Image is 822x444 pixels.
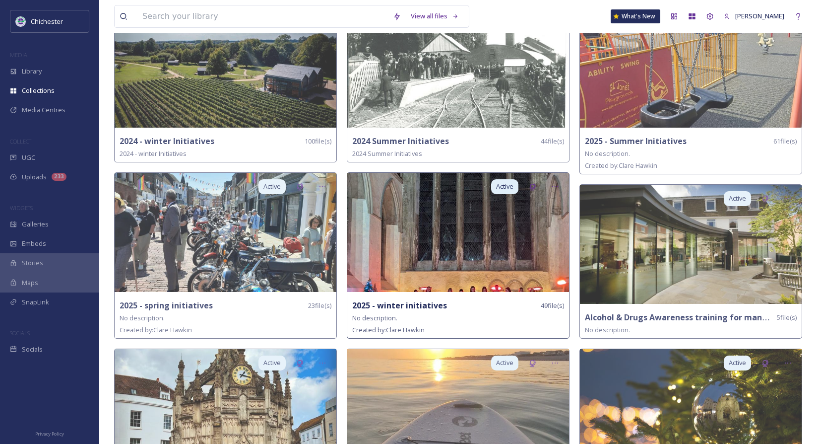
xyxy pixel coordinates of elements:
[22,258,43,268] span: Stories
[22,172,47,182] span: Uploads
[10,329,30,337] span: SOCIALS
[35,427,64,439] a: Privacy Policy
[729,194,746,203] span: Active
[120,300,213,311] strong: 2025 - spring initiatives
[773,137,797,146] span: 61 file(s)
[585,161,657,170] span: Created by: Clare Hawkin
[585,312,785,323] strong: Alcohol & Drugs Awareness training for managers
[496,358,513,368] span: Active
[263,358,281,368] span: Active
[22,239,46,248] span: Embeds
[22,297,49,307] span: SnapLink
[585,325,630,334] span: No description.
[10,204,33,212] span: WIDGETS
[735,11,784,20] span: [PERSON_NAME]
[611,9,660,23] a: What's New
[22,220,49,229] span: Galleries
[10,138,31,145] span: COLLECT
[22,153,35,162] span: UGC
[406,6,464,26] a: View all files
[352,149,422,158] span: 2024 Summer Initiatives
[305,137,331,146] span: 100 file(s)
[719,6,789,26] a: [PERSON_NAME]
[35,431,64,437] span: Privacy Policy
[777,313,797,322] span: 5 file(s)
[115,8,336,128] img: ced35202-54a0-4cf0-aeb6-80989ec91c80.jpg
[16,16,26,26] img: Logo_of_Chichester_District_Council.png
[22,345,43,354] span: Socials
[352,300,447,311] strong: 2025 - winter initiatives
[263,182,281,191] span: Active
[496,182,513,191] span: Active
[120,325,192,334] span: Created by: Clare Hawkin
[22,67,42,76] span: Library
[22,86,55,95] span: Collections
[120,313,165,322] span: No description.
[729,358,746,368] span: Active
[120,149,187,158] span: 2024 - winter Initiatives
[585,149,630,158] span: No description.
[31,17,63,26] span: Chichester
[347,173,569,292] img: 8e5bd05e-4844-43c7-a7cd-7db7802c0467.jpg
[137,5,388,27] input: Search your library
[352,325,425,334] span: Created by: Clare Hawkin
[585,136,687,147] strong: 2025 - Summer Initiatives
[352,313,397,322] span: No description.
[347,8,569,128] img: Page%252020%2520-%2520Selsey%2520tramway%2520-%2520CHCDMREPROP2241.jpg
[541,301,564,310] span: 49 file(s)
[52,173,66,181] div: 233
[308,301,331,310] span: 23 file(s)
[115,173,336,292] img: DGR5.jpg
[541,137,564,146] span: 44 file(s)
[120,136,214,147] strong: 2024 - winter Initiatives
[352,136,449,147] strong: 2024 Summer Initiatives
[22,278,38,288] span: Maps
[22,105,65,115] span: Media Centres
[10,51,27,59] span: MEDIA
[580,185,802,304] img: Gardens-B123a%2520%282%29.jpg
[580,8,802,128] img: ef938ca7-403b-4377-98a6-2b9b45430c1b.jpg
